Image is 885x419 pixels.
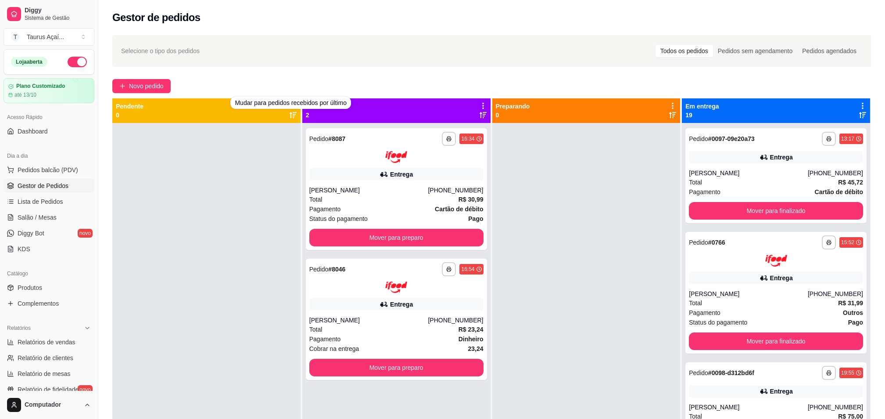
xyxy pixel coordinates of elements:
[708,369,754,376] strong: # 0098-d312bd6f
[27,33,64,41] div: Taurus Açaí ...
[428,186,483,195] div: [PHONE_NUMBER]
[16,83,65,90] article: Plano Customizado
[18,197,63,206] span: Lista de Pedidos
[25,14,91,22] span: Sistema de Gestão
[496,102,530,111] p: Preparando
[4,242,94,256] a: KDS
[4,110,94,124] div: Acesso Rápido
[689,135,708,142] span: Pedido
[328,135,345,142] strong: # 8087
[309,214,368,224] span: Status do pagamento
[390,300,413,309] div: Entrega
[808,403,863,412] div: [PHONE_NUMBER]
[770,153,793,162] div: Entrega
[4,4,94,25] a: DiggySistema de Gestão
[459,196,484,203] strong: R$ 30,99
[25,7,91,14] span: Diggy
[309,266,329,273] span: Pedido
[848,319,863,326] strong: Pago
[685,111,719,119] p: 19
[4,383,94,397] a: Relatório de fidelidadenovo
[18,166,78,174] span: Pedidos balcão (PDV)
[689,308,720,318] span: Pagamento
[18,369,71,378] span: Relatório de mesas
[4,296,94,311] a: Complementos
[843,309,863,316] strong: Outros
[129,81,164,91] span: Novo pedido
[121,46,200,56] span: Selecione o tipo dos pedidos
[309,316,428,325] div: [PERSON_NAME]
[18,338,75,347] span: Relatórios de vendas
[765,255,787,267] img: ifood
[689,187,720,197] span: Pagamento
[119,83,125,89] span: plus
[309,204,341,214] span: Pagamento
[385,282,407,293] img: ifood
[689,177,702,187] span: Total
[7,325,31,332] span: Relatórios
[309,334,341,344] span: Pagamento
[708,239,725,246] strong: # 0766
[112,11,201,25] h2: Gestor de pedidos
[328,266,345,273] strong: # 8046
[18,385,79,394] span: Relatório de fidelidade
[838,300,863,307] strong: R$ 31,99
[459,336,484,343] strong: Dinheiro
[306,111,325,119] p: 2
[4,163,94,177] button: Pedidos balcão (PDV)
[18,127,48,136] span: Dashboard
[4,267,94,281] div: Catálogo
[459,326,484,333] strong: R$ 23,24
[18,299,59,308] span: Complementos
[841,239,854,246] div: 15:52
[112,79,171,93] button: Novo pedido
[435,206,483,213] strong: Cartão de débito
[18,245,30,253] span: KDS
[18,283,42,292] span: Produtos
[309,195,322,204] span: Total
[689,239,708,246] span: Pedido
[4,335,94,349] a: Relatórios de vendas
[428,316,483,325] div: [PHONE_NUMBER]
[708,135,755,142] strong: # 0097-09e20a73
[309,325,322,334] span: Total
[4,28,94,46] button: Select a team
[468,345,483,352] strong: 23,24
[18,213,57,222] span: Salão / Mesas
[309,186,428,195] div: [PERSON_NAME]
[685,102,719,111] p: Em entrega
[4,149,94,163] div: Dia a dia
[390,170,413,179] div: Entrega
[689,318,747,327] span: Status do pagamento
[4,179,94,193] a: Gestor de Pedidos
[14,91,36,98] article: até 13/10
[689,403,808,412] div: [PERSON_NAME]
[18,181,68,190] span: Gestor de Pedidos
[309,135,329,142] span: Pedido
[689,202,863,220] button: Mover para finalizado
[838,179,863,186] strong: R$ 45,72
[770,387,793,396] div: Entrega
[468,215,483,222] strong: Pago
[4,78,94,103] a: Plano Customizadoaté 13/10
[815,188,863,195] strong: Cartão de débito
[841,369,854,376] div: 19:55
[11,33,20,41] span: T
[309,229,484,246] button: Mover para preparo
[309,359,484,376] button: Mover para preparo
[770,274,793,282] div: Entrega
[689,169,808,177] div: [PERSON_NAME]
[841,135,854,142] div: 13:17
[18,354,73,362] span: Relatório de clientes
[689,298,702,308] span: Total
[496,111,530,119] p: 0
[4,226,94,240] a: Diggy Botnovo
[689,289,808,298] div: [PERSON_NAME]
[656,45,713,57] div: Todos os pedidos
[689,332,863,350] button: Mover para finalizado
[461,135,474,142] div: 16:34
[713,45,797,57] div: Pedidos sem agendamento
[4,124,94,138] a: Dashboard
[4,195,94,209] a: Lista de Pedidos
[11,57,47,67] div: Loja aberta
